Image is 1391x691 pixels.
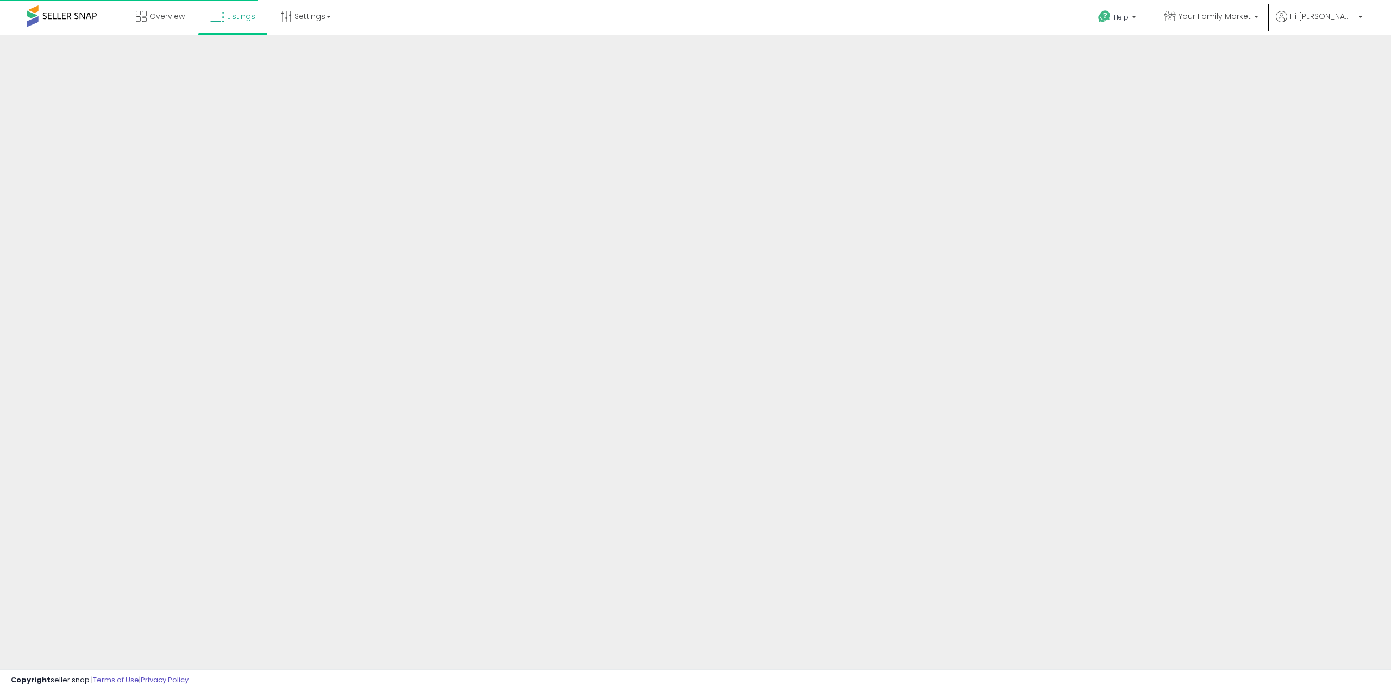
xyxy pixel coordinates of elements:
[149,11,185,22] span: Overview
[1098,10,1111,23] i: Get Help
[1089,2,1147,35] a: Help
[1114,13,1129,22] span: Help
[1179,11,1251,22] span: Your Family Market
[227,11,255,22] span: Listings
[1290,11,1355,22] span: Hi [PERSON_NAME]
[1276,11,1363,35] a: Hi [PERSON_NAME]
